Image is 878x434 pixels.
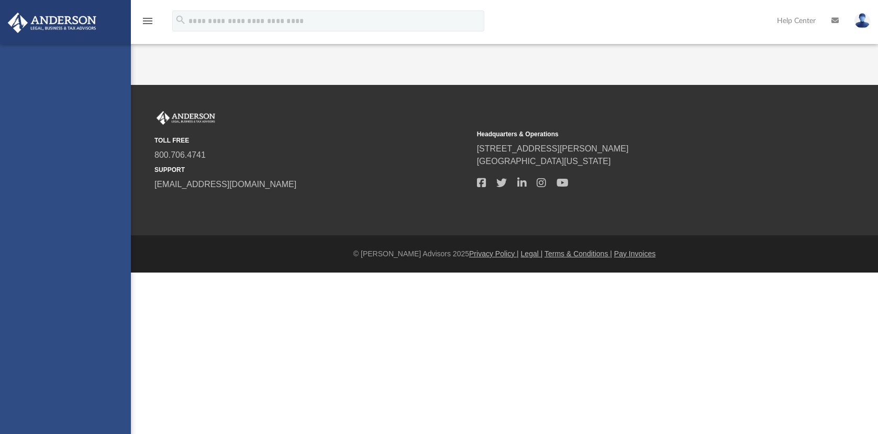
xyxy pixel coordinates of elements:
a: Legal | [521,249,543,258]
a: Privacy Policy | [469,249,519,258]
a: [STREET_ADDRESS][PERSON_NAME] [477,144,629,153]
img: Anderson Advisors Platinum Portal [154,111,217,125]
img: Anderson Advisors Platinum Portal [5,13,99,33]
small: Headquarters & Operations [477,129,792,139]
a: menu [141,20,154,27]
a: 800.706.4741 [154,150,206,159]
a: Terms & Conditions | [544,249,612,258]
i: search [175,14,186,26]
div: © [PERSON_NAME] Advisors 2025 [131,248,878,259]
a: [EMAIL_ADDRESS][DOMAIN_NAME] [154,180,296,189]
a: [GEOGRAPHIC_DATA][US_STATE] [477,157,611,166]
img: User Pic [854,13,870,28]
small: SUPPORT [154,165,470,175]
i: menu [141,15,154,27]
a: Pay Invoices [614,249,655,258]
small: TOLL FREE [154,136,470,145]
